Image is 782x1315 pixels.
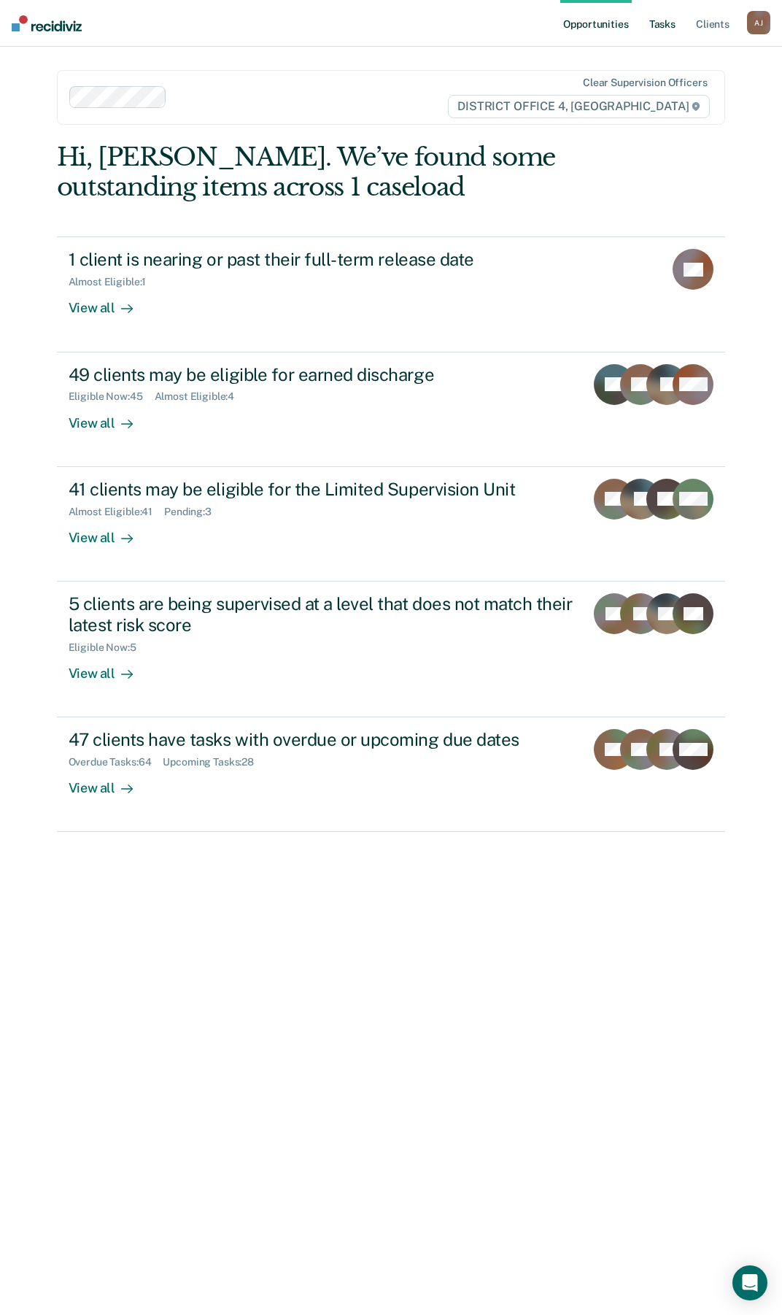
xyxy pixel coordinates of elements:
div: Eligible Now : 5 [69,641,148,654]
a: 49 clients may be eligible for earned dischargeEligible Now:45Almost Eligible:4View all [57,352,726,467]
div: View all [69,288,150,317]
div: View all [69,517,150,546]
div: Almost Eligible : 4 [155,390,247,403]
div: 1 client is nearing or past their full-term release date [69,249,581,270]
div: 5 clients are being supervised at a level that does not match their latest risk score [69,593,574,636]
div: 49 clients may be eligible for earned discharge [69,364,574,385]
a: 1 client is nearing or past their full-term release dateAlmost Eligible:1View all [57,236,726,352]
div: A J [747,11,770,34]
div: Eligible Now : 45 [69,390,155,403]
button: AJ [747,11,770,34]
div: Almost Eligible : 41 [69,506,165,518]
div: 47 clients have tasks with overdue or upcoming due dates [69,729,574,750]
a: 5 clients are being supervised at a level that does not match their latest risk scoreEligible Now... [57,582,726,717]
a: 41 clients may be eligible for the Limited Supervision UnitAlmost Eligible:41Pending:3View all [57,467,726,582]
div: View all [69,768,150,797]
span: DISTRICT OFFICE 4, [GEOGRAPHIC_DATA] [448,95,710,118]
div: View all [69,653,150,682]
div: Pending : 3 [164,506,223,518]
div: Overdue Tasks : 64 [69,756,163,768]
div: Open Intercom Messenger [732,1265,767,1300]
div: Hi, [PERSON_NAME]. We’ve found some outstanding items across 1 caseload [57,142,592,202]
div: Clear supervision officers [583,77,707,89]
a: 47 clients have tasks with overdue or upcoming due datesOverdue Tasks:64Upcoming Tasks:28View all [57,717,726,832]
div: Upcoming Tasks : 28 [163,756,266,768]
div: View all [69,403,150,431]
img: Recidiviz [12,15,82,31]
div: 41 clients may be eligible for the Limited Supervision Unit [69,479,574,500]
div: Almost Eligible : 1 [69,276,158,288]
